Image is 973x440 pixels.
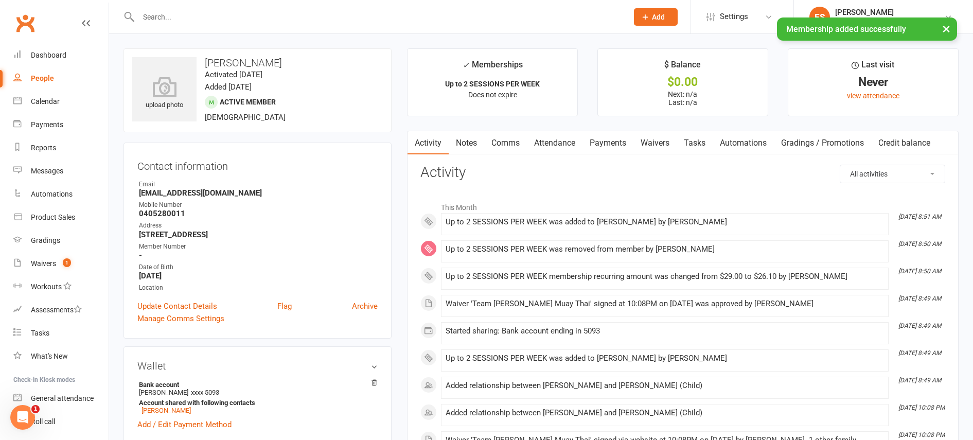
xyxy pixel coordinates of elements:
div: Payments [31,120,63,129]
a: Automations [713,131,774,155]
a: Tasks [13,322,109,345]
a: Archive [352,300,378,312]
div: Added relationship between [PERSON_NAME] and [PERSON_NAME] (Child) [446,381,884,390]
input: Search... [135,10,621,24]
div: Messages [31,167,63,175]
i: ✓ [463,60,469,70]
div: What's New [31,352,68,360]
h3: Activity [420,165,945,181]
a: Dashboard [13,44,109,67]
strong: [EMAIL_ADDRESS][DOMAIN_NAME] [139,188,378,198]
div: People [31,74,54,82]
div: Mobile Number [139,200,378,210]
strong: Up to 2 SESSIONS PER WEEK [445,80,540,88]
li: [PERSON_NAME] [137,379,378,416]
a: Product Sales [13,206,109,229]
a: Manage Comms Settings [137,312,224,325]
span: 1 [63,258,71,267]
div: Date of Birth [139,262,378,272]
a: General attendance kiosk mode [13,387,109,410]
i: [DATE] 10:08 PM [898,404,945,411]
time: Added [DATE] [205,82,252,92]
a: Flag [277,300,292,312]
div: upload photo [132,77,197,111]
a: Assessments [13,298,109,322]
a: People [13,67,109,90]
i: [DATE] 8:49 AM [898,295,941,302]
a: Messages [13,160,109,183]
div: Roll call [31,417,55,426]
a: What's New [13,345,109,368]
span: 1 [31,405,40,413]
div: Location [139,283,378,293]
li: This Month [420,197,945,213]
p: Next: n/a Last: n/a [607,90,758,107]
a: Attendance [527,131,582,155]
a: Automations [13,183,109,206]
h3: Contact information [137,156,378,172]
div: Assessments [31,306,82,314]
span: [DEMOGRAPHIC_DATA] [205,113,286,122]
time: Activated [DATE] [205,70,262,79]
div: Added relationship between [PERSON_NAME] and [PERSON_NAME] (Child) [446,409,884,417]
div: ES [809,7,830,27]
span: Settings [720,5,748,28]
span: Active member [220,98,276,106]
i: [DATE] 8:51 AM [898,213,941,220]
div: Membership added successfully [777,17,957,41]
strong: Bank account [139,381,373,389]
span: Add [652,13,665,21]
i: [DATE] 8:49 AM [898,349,941,357]
strong: - [139,251,378,260]
a: [PERSON_NAME] [141,407,191,414]
a: Waivers [633,131,677,155]
div: Member Number [139,242,378,252]
div: Up to 2 SESSIONS PER WEEK membership recurring amount was changed from $29.00 to $26.10 by [PERSO... [446,272,884,281]
a: Clubworx [12,10,38,36]
a: Credit balance [871,131,937,155]
a: Notes [449,131,484,155]
div: Product Sales [31,213,75,221]
a: view attendance [847,92,899,100]
div: Team [PERSON_NAME] Muay Thai [835,17,944,26]
div: Memberships [463,58,523,77]
a: Payments [13,113,109,136]
div: Tasks [31,329,49,337]
div: Email [139,180,378,189]
button: × [937,17,956,40]
a: Add / Edit Payment Method [137,418,232,431]
div: Waivers [31,259,56,268]
div: Up to 2 SESSIONS PER WEEK was removed from member by [PERSON_NAME] [446,245,884,254]
button: Add [634,8,678,26]
div: Workouts [31,283,62,291]
i: [DATE] 10:08 PM [898,431,945,438]
h3: [PERSON_NAME] [132,57,383,68]
div: Calendar [31,97,60,105]
div: Last visit [852,58,894,77]
div: Up to 2 SESSIONS PER WEEK was added to [PERSON_NAME] by [PERSON_NAME] [446,354,884,363]
div: Waiver 'Team [PERSON_NAME] Muay Thai' signed at 10:08PM on [DATE] was approved by [PERSON_NAME] [446,300,884,308]
a: Gradings / Promotions [774,131,871,155]
a: Calendar [13,90,109,113]
a: Payments [582,131,633,155]
div: Dashboard [31,51,66,59]
iframe: Intercom live chat [10,405,35,430]
div: Never [798,77,949,87]
i: [DATE] 8:50 AM [898,240,941,248]
strong: [STREET_ADDRESS] [139,230,378,239]
span: Does not expire [468,91,517,99]
a: Waivers 1 [13,252,109,275]
div: Gradings [31,236,60,244]
div: Started sharing: Bank account ending in 5093 [446,327,884,336]
a: Roll call [13,410,109,433]
div: Automations [31,190,73,198]
a: Reports [13,136,109,160]
i: [DATE] 8:50 AM [898,268,941,275]
a: Update Contact Details [137,300,217,312]
div: General attendance [31,394,94,402]
strong: [DATE] [139,271,378,280]
div: Up to 2 SESSIONS PER WEEK was added to [PERSON_NAME] by [PERSON_NAME] [446,218,884,226]
div: $0.00 [607,77,758,87]
div: Address [139,221,378,231]
i: [DATE] 8:49 AM [898,377,941,384]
